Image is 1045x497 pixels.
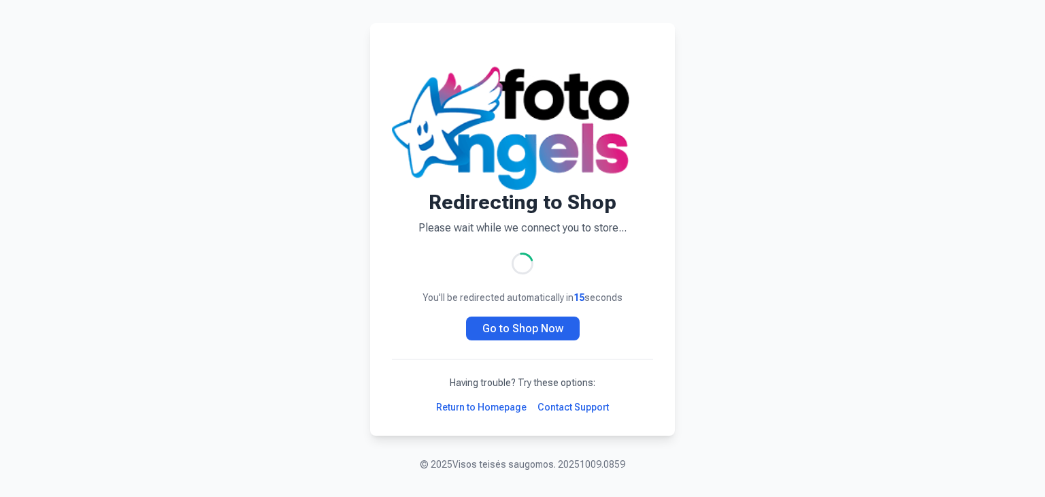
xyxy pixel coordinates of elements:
a: Contact Support [537,400,609,414]
p: © 2025 Visos teisės saugomos. 20251009.0859 [420,458,625,471]
p: Please wait while we connect you to store... [392,220,653,236]
p: You'll be redirected automatically in seconds [392,291,653,304]
p: Having trouble? Try these options: [392,376,653,389]
a: Go to Shop Now [466,317,580,340]
a: Return to Homepage [436,400,527,414]
span: 15 [574,292,584,303]
h1: Redirecting to Shop [392,190,653,214]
